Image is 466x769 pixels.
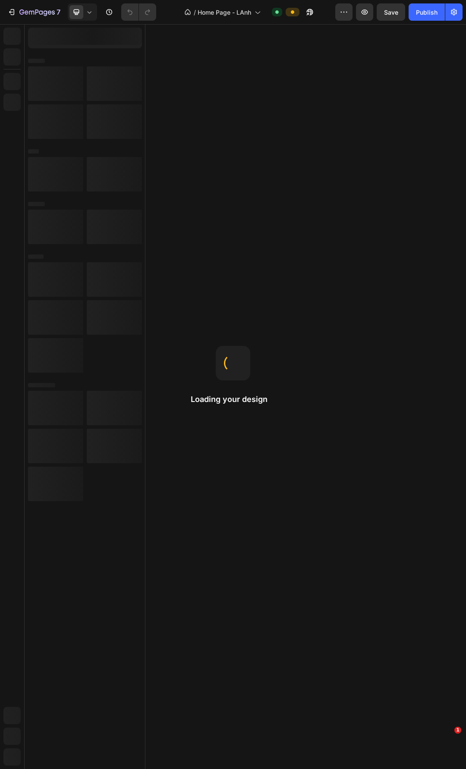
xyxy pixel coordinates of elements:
span: Save [384,9,398,16]
div: Undo/Redo [121,3,156,21]
h2: Loading your design [191,394,275,405]
span: Home Page - LAnh [198,8,251,17]
button: Save [377,3,405,21]
p: 7 [57,7,60,17]
button: 7 [3,3,64,21]
span: 1 [454,727,461,734]
span: / [194,8,196,17]
div: Publish [416,8,438,17]
iframe: Intercom live chat [437,740,457,760]
button: Publish [409,3,445,21]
